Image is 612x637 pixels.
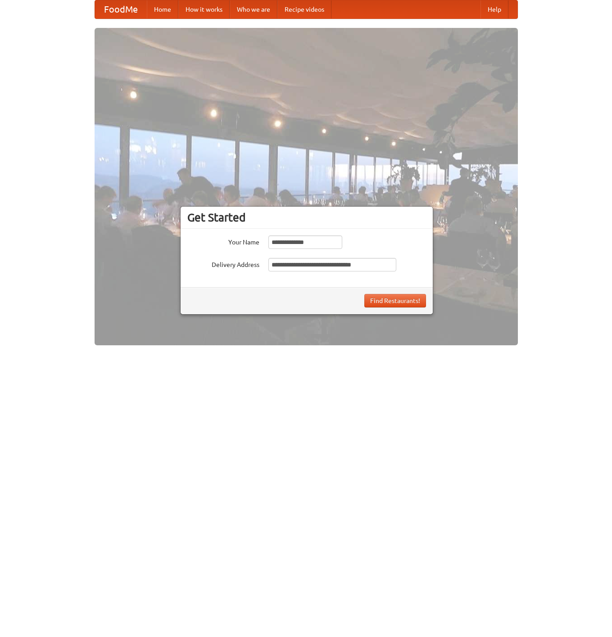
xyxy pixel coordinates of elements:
a: FoodMe [95,0,147,18]
a: Recipe videos [277,0,331,18]
label: Delivery Address [187,258,259,269]
a: Home [147,0,178,18]
h3: Get Started [187,211,426,224]
a: Who we are [230,0,277,18]
button: Find Restaurants! [364,294,426,307]
a: Help [481,0,508,18]
a: How it works [178,0,230,18]
label: Your Name [187,235,259,247]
